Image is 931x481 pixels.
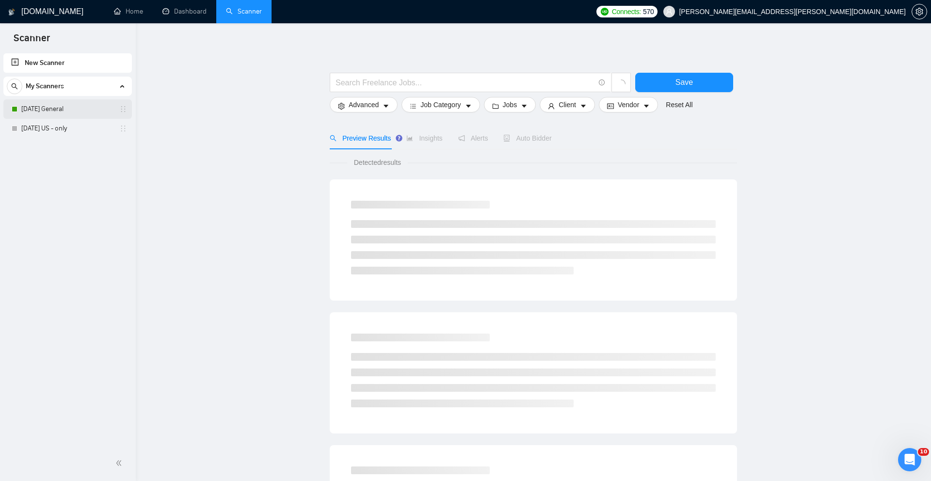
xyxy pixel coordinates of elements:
span: holder [119,125,127,132]
span: user [666,8,673,15]
span: setting [338,102,345,110]
img: upwork-logo.png [601,8,609,16]
button: settingAdvancedcaret-down [330,97,398,112]
a: setting [912,8,927,16]
span: search [330,135,337,142]
img: logo [8,4,15,20]
a: searchScanner [226,7,262,16]
span: area-chart [406,135,413,142]
button: userClientcaret-down [540,97,595,112]
span: Connects: [612,6,641,17]
span: caret-down [580,102,587,110]
span: Detected results [347,157,408,168]
span: folder [492,102,499,110]
span: Alerts [458,134,488,142]
span: bars [410,102,417,110]
a: Reset All [666,99,692,110]
button: idcardVendorcaret-down [599,97,658,112]
span: My Scanners [26,77,64,96]
span: caret-down [521,102,528,110]
button: folderJobscaret-down [484,97,536,112]
a: New Scanner [11,53,124,73]
span: caret-down [643,102,650,110]
span: notification [458,135,465,142]
button: Save [635,73,733,92]
li: My Scanners [3,77,132,138]
span: loading [617,80,626,88]
span: idcard [607,102,614,110]
span: Job Category [420,99,461,110]
span: 10 [918,448,929,456]
span: Advanced [349,99,379,110]
span: Client [559,99,576,110]
span: Preview Results [330,134,391,142]
button: barsJob Categorycaret-down [401,97,480,112]
span: Vendor [618,99,639,110]
span: Scanner [6,31,58,51]
a: [DATE] US - only [21,119,113,138]
span: robot [503,135,510,142]
a: [DATE] General [21,99,113,119]
button: setting [912,4,927,19]
span: Insights [406,134,442,142]
span: 570 [643,6,654,17]
span: Auto Bidder [503,134,551,142]
div: Tooltip anchor [395,134,403,143]
span: double-left [115,458,125,468]
span: Save [675,76,693,88]
a: dashboardDashboard [162,7,207,16]
button: search [7,79,22,94]
span: Jobs [503,99,517,110]
span: user [548,102,555,110]
span: caret-down [465,102,472,110]
span: search [7,83,22,90]
a: homeHome [114,7,143,16]
span: info-circle [599,80,605,86]
span: caret-down [383,102,389,110]
input: Search Freelance Jobs... [336,77,594,89]
span: holder [119,105,127,113]
iframe: Intercom live chat [898,448,921,471]
li: New Scanner [3,53,132,73]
